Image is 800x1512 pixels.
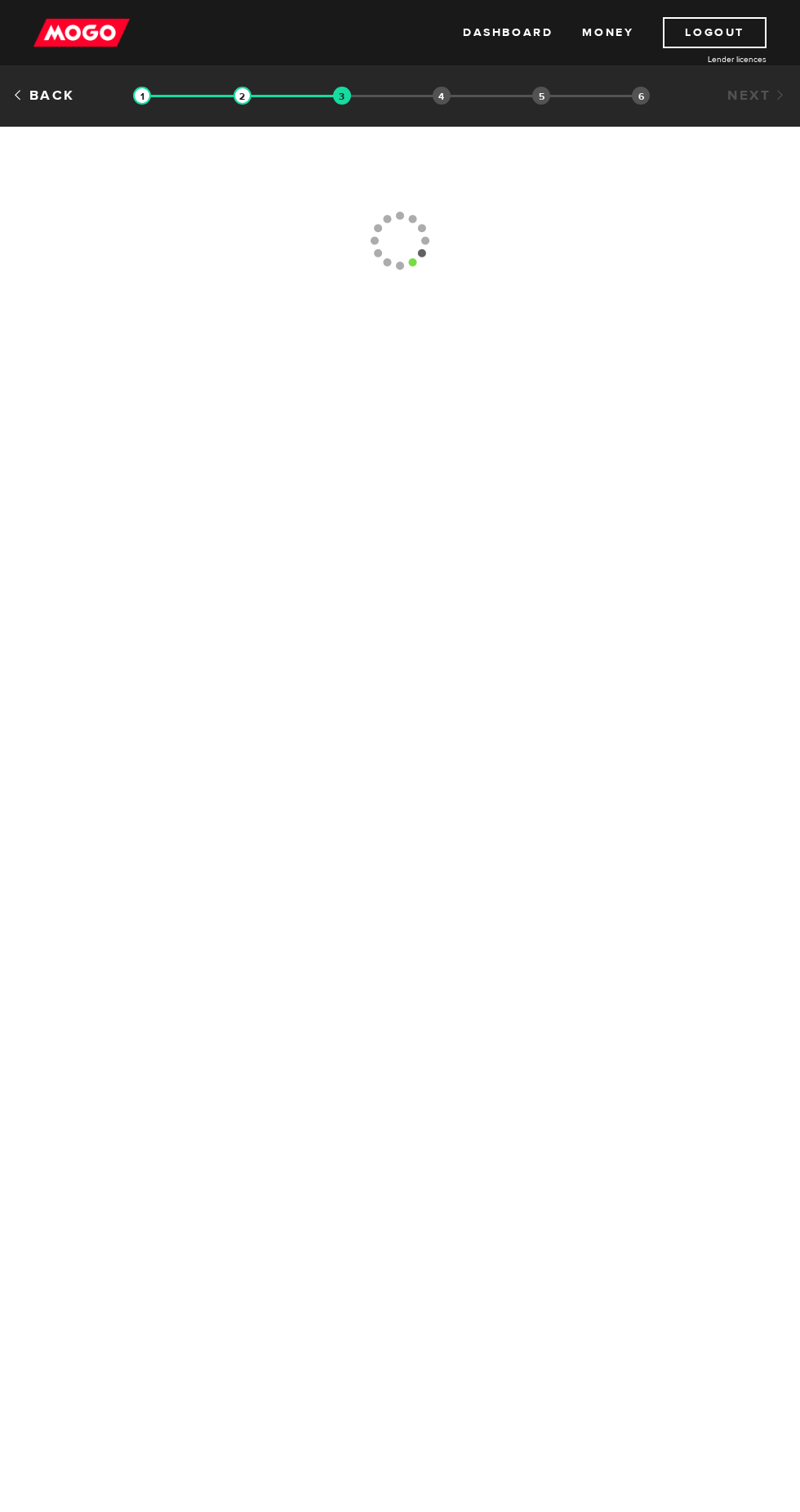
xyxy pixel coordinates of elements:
[133,87,151,105] img: transparent-188c492fd9eaac0f573672f40bb141c2.gif
[727,87,788,105] a: Next
[33,17,130,48] img: mogo_logo-11ee424be714fa7cbb0f0f49df9e16ec.png
[12,87,75,105] a: Back
[333,87,351,105] img: transparent-188c492fd9eaac0f573672f40bb141c2.gif
[233,87,251,105] img: transparent-188c492fd9eaac0f573672f40bb141c2.gif
[463,17,553,48] a: Dashboard
[582,17,633,48] a: Money
[644,53,767,65] a: Lender licences
[663,17,767,48] a: Logout
[370,149,431,333] img: loading-colorWheel_medium.gif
